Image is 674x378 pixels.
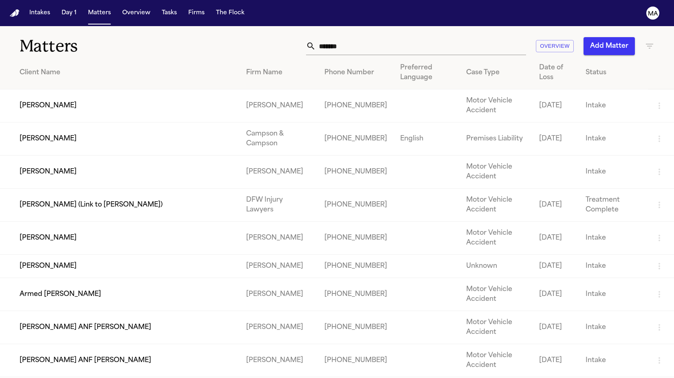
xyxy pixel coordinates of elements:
button: Add Matter [584,37,635,55]
td: Motor Vehicle Accident [460,344,533,377]
td: [PHONE_NUMBER] [318,222,394,255]
td: [PHONE_NUMBER] [318,255,394,278]
button: Firms [185,6,208,20]
div: Status [586,68,641,78]
td: [DATE] [533,89,579,122]
td: Premises Liability [460,122,533,156]
td: [DATE] [533,344,579,377]
div: Firm Name [246,68,311,78]
td: Motor Vehicle Accident [460,278,533,311]
td: [PHONE_NUMBER] [318,344,394,377]
td: [PERSON_NAME] [240,311,318,344]
td: Intake [579,311,648,344]
button: Overview [536,40,574,53]
td: English [394,122,460,156]
td: Intake [579,255,648,278]
td: [PHONE_NUMBER] [318,122,394,156]
td: Unknown [460,255,533,278]
div: Case Type [466,68,526,78]
button: Day 1 [58,6,80,20]
td: [PHONE_NUMBER] [318,189,394,222]
td: Intake [579,222,648,255]
img: Finch Logo [10,9,20,17]
td: DFW Injury Lawyers [240,189,318,222]
td: [DATE] [533,189,579,222]
button: Overview [119,6,154,20]
td: Intake [579,89,648,122]
td: Intake [579,278,648,311]
td: [PERSON_NAME] [240,255,318,278]
button: The Flock [213,6,248,20]
td: Motor Vehicle Accident [460,156,533,189]
h1: Matters [20,36,200,56]
td: Intake [579,156,648,189]
td: [DATE] [533,122,579,156]
td: [DATE] [533,222,579,255]
td: [DATE] [533,255,579,278]
a: Home [10,9,20,17]
td: Motor Vehicle Accident [460,222,533,255]
div: Preferred Language [400,63,453,82]
td: Treatment Complete [579,189,648,222]
td: [DATE] [533,278,579,311]
td: Campson & Campson [240,122,318,156]
td: [PHONE_NUMBER] [318,89,394,122]
button: Tasks [159,6,180,20]
td: Motor Vehicle Accident [460,89,533,122]
td: [DATE] [533,311,579,344]
td: [PHONE_NUMBER] [318,311,394,344]
td: [PERSON_NAME] [240,89,318,122]
td: [PERSON_NAME] [240,222,318,255]
td: [PERSON_NAME] [240,156,318,189]
td: [PERSON_NAME] [240,344,318,377]
td: Intake [579,122,648,156]
button: Matters [85,6,114,20]
td: Intake [579,344,648,377]
div: Phone Number [324,68,387,78]
div: Date of Loss [539,63,573,82]
td: Motor Vehicle Accident [460,189,533,222]
td: [PHONE_NUMBER] [318,156,394,189]
div: Client Name [20,68,233,78]
td: [PHONE_NUMBER] [318,278,394,311]
td: Motor Vehicle Accident [460,311,533,344]
button: Intakes [26,6,53,20]
td: [PERSON_NAME] [240,278,318,311]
